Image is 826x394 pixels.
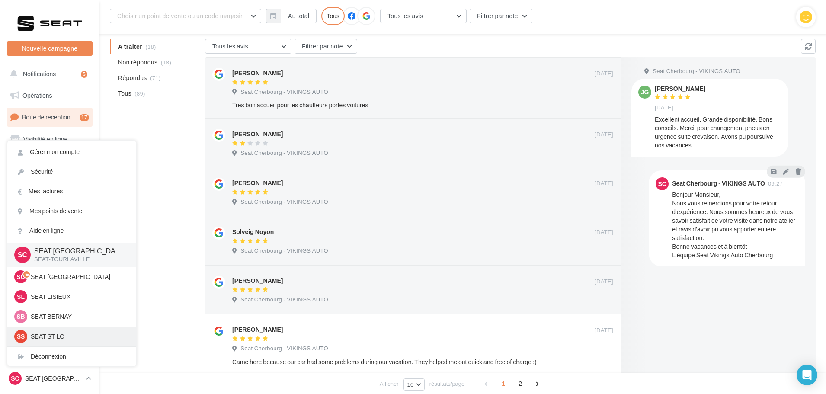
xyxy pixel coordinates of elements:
span: SC [11,374,19,383]
span: (71) [150,74,160,81]
span: 09:27 [768,181,783,186]
div: [PERSON_NAME] [232,276,283,285]
a: Contacts [5,173,94,191]
span: SC [18,250,27,259]
div: Came here because our car had some problems during our vacation. They helped me out quick and fre... [232,358,557,366]
div: Tres bon accueil pour les chauffeurs portes voitures [232,101,557,109]
button: Tous les avis [380,9,467,23]
p: SEAT [GEOGRAPHIC_DATA] [31,272,126,281]
span: Seat Cherbourg - VIKINGS AUTO [240,198,328,206]
span: Tous [118,89,131,98]
a: Gérer mon compte [7,142,136,162]
div: [PERSON_NAME] [232,130,283,138]
div: Déconnexion [7,347,136,366]
a: Visibilité en ligne [5,130,94,148]
p: SEAT [GEOGRAPHIC_DATA] [25,374,83,383]
div: [PERSON_NAME] [655,86,705,92]
p: SEAT LISIEUX [31,292,126,301]
span: Tous les avis [387,12,423,19]
p: SEAT BERNAY [31,312,126,321]
div: 17 [80,114,89,121]
button: Choisir un point de vente ou un code magasin [110,9,261,23]
span: (18) [161,59,171,66]
div: Tous [321,7,345,25]
span: Boîte de réception [22,113,70,121]
button: Filtrer par note [470,9,532,23]
button: Au total [281,9,317,23]
span: Afficher [380,380,399,388]
a: Sécurité [7,162,136,182]
button: Tous les avis [205,39,291,54]
span: SS [17,332,25,341]
p: SEAT ST LO [31,332,126,341]
p: SEAT [GEOGRAPHIC_DATA] [34,246,122,256]
p: SEAT-TOURLAVILLE [34,256,122,263]
button: Notifications 5 [5,65,91,83]
button: Nouvelle campagne [7,41,93,56]
a: PLV et print personnalisable [5,237,94,263]
span: Opérations [22,92,52,99]
span: Seat Cherbourg - VIKINGS AUTO [653,67,740,75]
a: Médiathèque [5,195,94,213]
span: [DATE] [595,131,613,138]
button: 10 [403,378,425,391]
span: SC [658,179,666,188]
span: SB [16,312,25,321]
a: Campagnes [5,152,94,170]
span: [DATE] [595,179,613,187]
span: Répondus [118,74,147,82]
div: Excellent accueil. Grande disponibilité. Bons conseils. Merci pour changement pneus en urgence su... [655,115,781,150]
a: Aide en ligne [7,221,136,240]
div: [PERSON_NAME] [232,325,283,334]
span: Visibilité en ligne [23,135,67,143]
a: Calendrier [5,216,94,234]
div: 5 [81,71,87,78]
button: Au total [266,9,317,23]
span: SC [16,272,25,281]
span: [DATE] [655,104,673,112]
span: [DATE] [595,278,613,285]
a: Opérations [5,86,94,105]
a: Campagnes DataOnDemand [5,266,94,292]
div: Bonjour Monsieur, Nous vous remercions pour votre retour d'expérience. Nous sommes heureux de vou... [672,190,798,259]
span: résultats/page [429,380,465,388]
div: Seat Cherbourg - VIKINGS AUTO [672,180,765,186]
button: Filtrer par note [295,39,357,54]
span: 1 [496,377,510,391]
span: JG [641,88,649,96]
span: Choisir un point de vente ou un code magasin [117,12,244,19]
span: SL [17,292,25,301]
div: Open Intercom Messenger [797,365,817,385]
span: Seat Cherbourg - VIKINGS AUTO [240,149,328,157]
span: Non répondus [118,58,157,67]
a: Mes points de vente [7,202,136,221]
span: [DATE] [595,70,613,77]
span: Seat Cherbourg - VIKINGS AUTO [240,345,328,352]
a: Boîte de réception17 [5,108,94,126]
span: [DATE] [595,228,613,236]
span: 2 [513,377,527,391]
a: SC SEAT [GEOGRAPHIC_DATA] [7,370,93,387]
span: [DATE] [595,327,613,334]
span: Seat Cherbourg - VIKINGS AUTO [240,88,328,96]
span: 10 [407,381,414,388]
div: [PERSON_NAME] [232,69,283,77]
span: Seat Cherbourg - VIKINGS AUTO [240,247,328,255]
a: Mes factures [7,182,136,201]
span: Tous les avis [212,42,248,50]
div: [PERSON_NAME] [232,179,283,187]
span: Seat Cherbourg - VIKINGS AUTO [240,296,328,304]
span: (89) [134,90,145,97]
span: Notifications [23,70,56,77]
div: Solveig Noyon [232,227,274,236]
